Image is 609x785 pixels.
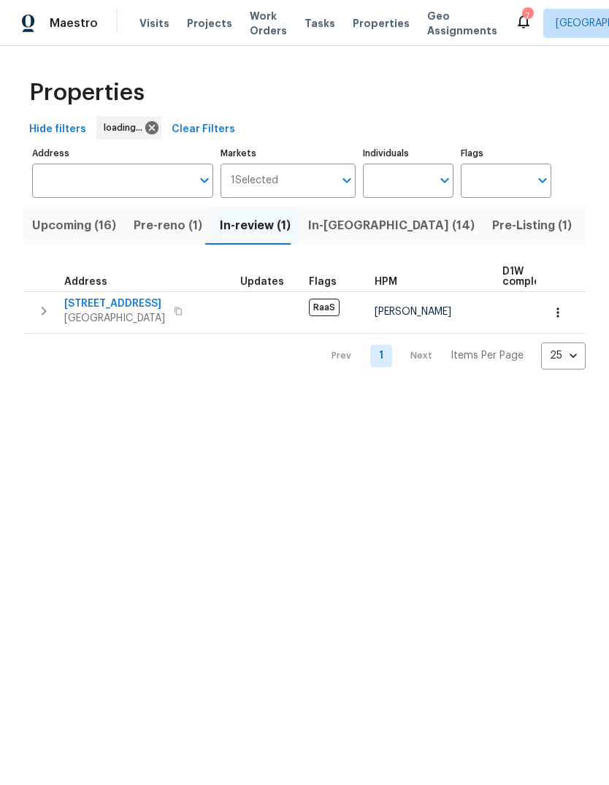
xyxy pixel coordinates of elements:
[194,170,215,191] button: Open
[221,149,356,158] label: Markets
[532,170,553,191] button: Open
[502,267,551,287] span: D1W complete
[64,277,107,287] span: Address
[240,277,284,287] span: Updates
[434,170,455,191] button: Open
[166,116,241,143] button: Clear Filters
[304,18,335,28] span: Tasks
[231,175,278,187] span: 1 Selected
[139,16,169,31] span: Visits
[104,120,148,135] span: loading...
[427,9,497,38] span: Geo Assignments
[96,116,161,139] div: loading...
[337,170,357,191] button: Open
[250,9,287,38] span: Work Orders
[220,215,291,236] span: In-review (1)
[522,9,532,23] div: 7
[541,337,586,375] div: 25
[23,116,92,143] button: Hide filters
[32,215,116,236] span: Upcoming (16)
[461,149,551,158] label: Flags
[172,120,235,139] span: Clear Filters
[29,85,145,100] span: Properties
[375,277,397,287] span: HPM
[309,277,337,287] span: Flags
[375,307,451,317] span: [PERSON_NAME]
[363,149,453,158] label: Individuals
[187,16,232,31] span: Projects
[32,149,213,158] label: Address
[451,348,524,363] p: Items Per Page
[64,296,165,311] span: [STREET_ADDRESS]
[309,299,340,316] span: RaaS
[370,345,392,367] a: Goto page 1
[353,16,410,31] span: Properties
[134,215,202,236] span: Pre-reno (1)
[492,215,572,236] span: Pre-Listing (1)
[64,311,165,326] span: [GEOGRAPHIC_DATA]
[318,342,586,369] nav: Pagination Navigation
[308,215,475,236] span: In-[GEOGRAPHIC_DATA] (14)
[50,16,98,31] span: Maestro
[29,120,86,139] span: Hide filters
